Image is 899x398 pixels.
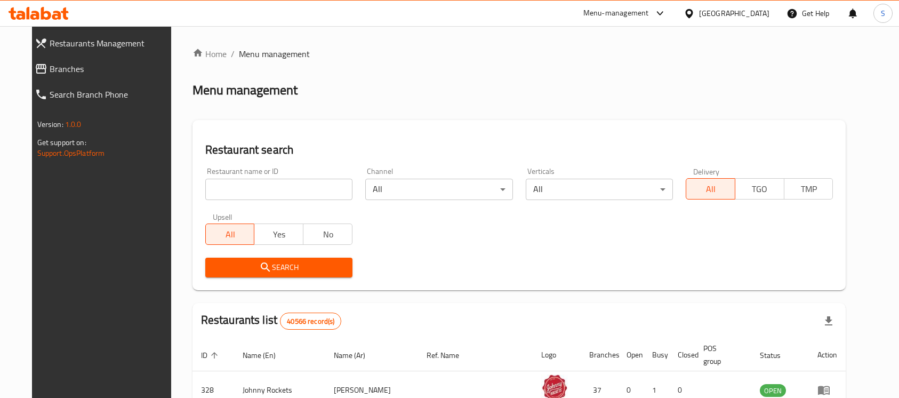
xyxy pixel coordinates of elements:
label: Delivery [693,168,720,175]
a: Support.OpsPlatform [37,146,105,160]
span: Menu management [239,47,310,60]
a: Restaurants Management [26,30,182,56]
th: Action [809,339,846,371]
span: Version: [37,117,63,131]
button: All [205,224,255,245]
span: Status [760,349,794,362]
button: Search [205,258,352,277]
li: / [231,47,235,60]
div: Export file [816,308,841,334]
th: Branches [581,339,618,371]
button: TMP [784,178,833,200]
th: Busy [644,339,669,371]
span: Get support on: [37,136,86,149]
div: Total records count [280,313,341,330]
label: Upsell [213,213,232,220]
div: All [365,179,512,200]
th: Logo [533,339,581,371]
div: [GEOGRAPHIC_DATA] [699,7,769,19]
span: Search Branch Phone [50,88,174,101]
span: TGO [740,181,780,197]
span: ID [201,349,221,362]
span: TMP [789,181,829,197]
span: Ref. Name [427,349,473,362]
span: 40566 record(s) [280,316,341,327]
h2: Restaurants list [201,312,342,330]
th: Closed [669,339,695,371]
h2: Menu management [192,82,298,99]
input: Search for restaurant name or ID.. [205,179,352,200]
span: 1.0.0 [65,117,82,131]
div: All [526,179,673,200]
span: Branches [50,62,174,75]
span: Search [214,261,344,274]
a: Home [192,47,227,60]
button: All [686,178,735,200]
div: Menu [817,384,837,396]
div: Menu-management [583,7,649,20]
span: POS group [703,342,739,368]
nav: breadcrumb [192,47,846,60]
span: All [210,227,251,242]
span: Name (Ar) [334,349,379,362]
button: Yes [254,224,303,245]
a: Branches [26,56,182,82]
span: OPEN [760,385,786,397]
h2: Restaurant search [205,142,833,158]
span: No [308,227,348,242]
span: Yes [259,227,299,242]
span: S [881,7,885,19]
span: All [691,181,731,197]
a: Search Branch Phone [26,82,182,107]
button: TGO [735,178,784,200]
span: Name (En) [243,349,290,362]
button: No [303,224,352,245]
span: Restaurants Management [50,37,174,50]
th: Open [618,339,644,371]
